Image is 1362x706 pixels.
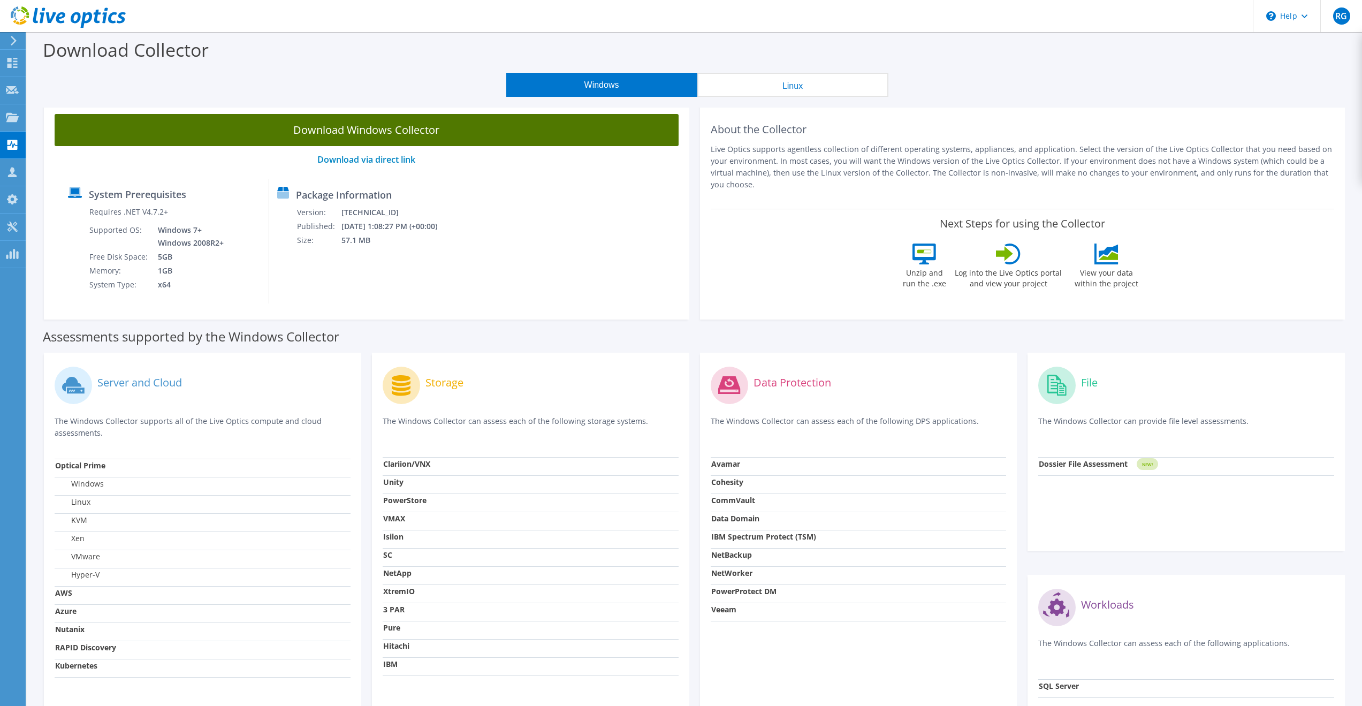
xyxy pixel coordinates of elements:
[89,189,186,200] label: System Prerequisites
[383,659,398,669] strong: IBM
[954,264,1062,289] label: Log into the Live Optics portal and view your project
[383,623,400,633] strong: Pure
[1333,7,1350,25] span: RG
[711,495,755,505] strong: CommVault
[1039,459,1128,469] strong: Dossier File Assessment
[150,250,226,264] td: 5GB
[711,532,816,542] strong: IBM Spectrum Protect (TSM)
[1039,681,1079,691] strong: SQL Server
[150,278,226,292] td: x64
[1266,11,1276,21] svg: \n
[697,73,888,97] button: Linux
[55,588,72,598] strong: AWS
[1081,599,1134,610] label: Workloads
[711,123,1335,136] h2: About the Collector
[711,143,1335,191] p: Live Optics supports agentless collection of different operating systems, appliances, and applica...
[383,532,404,542] strong: Isilon
[55,624,85,634] strong: Nutanix
[383,513,405,523] strong: VMAX
[900,264,949,289] label: Unzip and run the .exe
[55,460,105,470] strong: Optical Prime
[55,551,100,562] label: VMware
[383,477,404,487] strong: Unity
[296,206,341,219] td: Version:
[97,377,182,388] label: Server and Cloud
[55,415,351,439] p: The Windows Collector supports all of the Live Optics compute and cloud assessments.
[711,513,759,523] strong: Data Domain
[940,217,1105,230] label: Next Steps for using the Collector
[1038,415,1334,437] p: The Windows Collector can provide file level assessments.
[150,264,226,278] td: 1GB
[89,250,150,264] td: Free Disk Space:
[296,219,341,233] td: Published:
[55,479,104,489] label: Windows
[711,568,752,578] strong: NetWorker
[150,223,226,250] td: Windows 7+ Windows 2008R2+
[1038,637,1334,659] p: The Windows Collector can assess each of the following applications.
[711,459,740,469] strong: Avamar
[711,477,743,487] strong: Cohesity
[383,604,405,614] strong: 3 PAR
[383,568,412,578] strong: NetApp
[711,550,752,560] strong: NetBackup
[296,233,341,247] td: Size:
[1068,264,1145,289] label: View your data within the project
[317,154,415,165] a: Download via direct link
[383,641,409,651] strong: Hitachi
[506,73,697,97] button: Windows
[711,586,777,596] strong: PowerProtect DM
[296,189,392,200] label: Package Information
[383,415,679,437] p: The Windows Collector can assess each of the following storage systems.
[55,515,87,526] label: KVM
[754,377,831,388] label: Data Protection
[341,233,452,247] td: 57.1 MB
[43,331,339,342] label: Assessments supported by the Windows Collector
[711,415,1007,437] p: The Windows Collector can assess each of the following DPS applications.
[89,207,168,217] label: Requires .NET V4.7.2+
[1142,461,1153,467] tspan: NEW!
[89,278,150,292] td: System Type:
[383,459,430,469] strong: Clariion/VNX
[383,495,427,505] strong: PowerStore
[1081,377,1098,388] label: File
[89,223,150,250] td: Supported OS:
[43,37,209,62] label: Download Collector
[55,114,679,146] a: Download Windows Collector
[55,606,77,616] strong: Azure
[425,377,463,388] label: Storage
[55,642,116,652] strong: RAPID Discovery
[383,550,392,560] strong: SC
[89,264,150,278] td: Memory:
[55,570,100,580] label: Hyper-V
[55,533,85,544] label: Xen
[55,497,90,507] label: Linux
[341,206,452,219] td: [TECHNICAL_ID]
[711,604,736,614] strong: Veeam
[341,219,452,233] td: [DATE] 1:08:27 PM (+00:00)
[55,661,97,671] strong: Kubernetes
[383,586,415,596] strong: XtremIO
